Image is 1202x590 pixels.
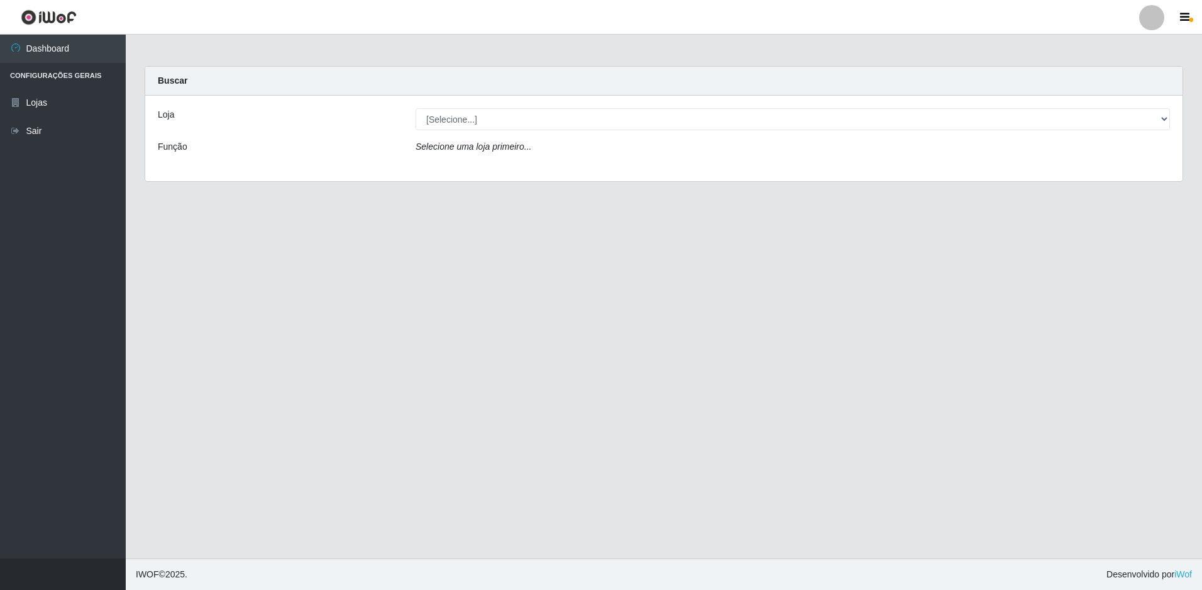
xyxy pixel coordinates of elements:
span: IWOF [136,569,159,579]
strong: Buscar [158,75,187,86]
a: iWof [1174,569,1192,579]
label: Loja [158,108,174,121]
i: Selecione uma loja primeiro... [416,142,531,152]
img: CoreUI Logo [21,9,77,25]
label: Função [158,140,187,153]
span: Desenvolvido por [1106,568,1192,581]
span: © 2025 . [136,568,187,581]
